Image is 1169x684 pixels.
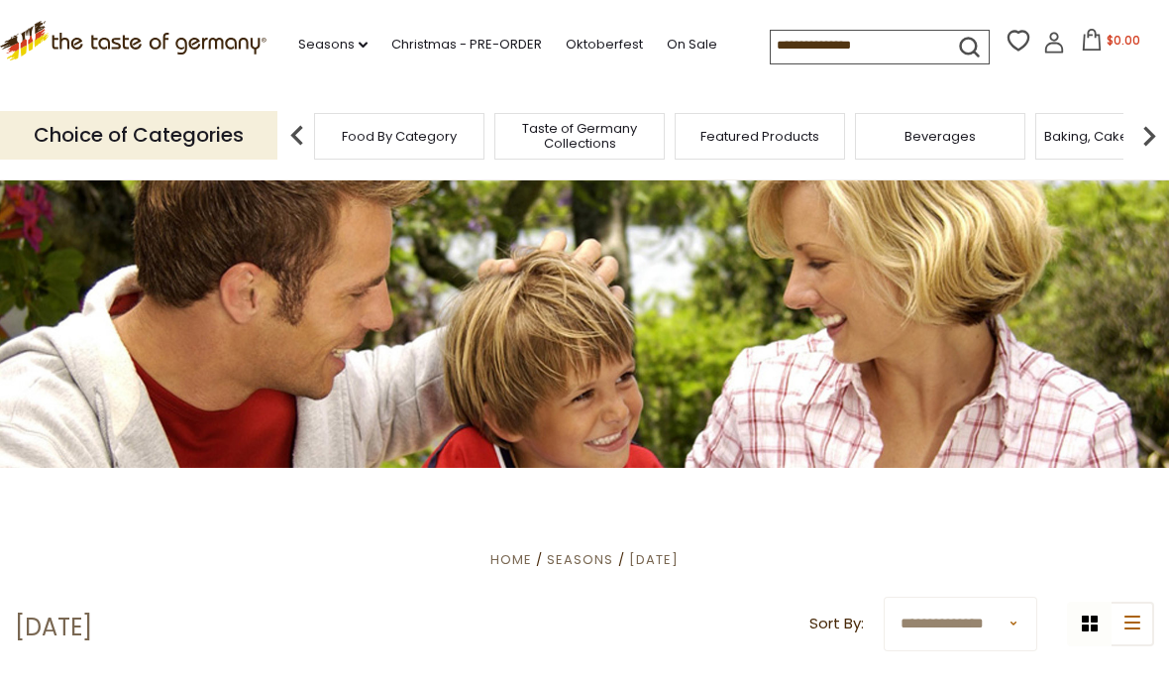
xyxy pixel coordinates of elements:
[1069,29,1153,58] button: $0.00
[490,550,532,569] a: Home
[667,34,717,56] a: On Sale
[342,129,457,144] a: Food By Category
[629,550,679,569] a: [DATE]
[1107,32,1140,49] span: $0.00
[277,116,317,156] img: previous arrow
[566,34,643,56] a: Oktoberfest
[809,612,864,636] label: Sort By:
[1129,116,1169,156] img: next arrow
[500,121,659,151] a: Taste of Germany Collections
[391,34,542,56] a: Christmas - PRE-ORDER
[298,34,368,56] a: Seasons
[547,550,613,569] a: Seasons
[15,613,92,642] h1: [DATE]
[700,129,819,144] a: Featured Products
[904,129,976,144] a: Beverages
